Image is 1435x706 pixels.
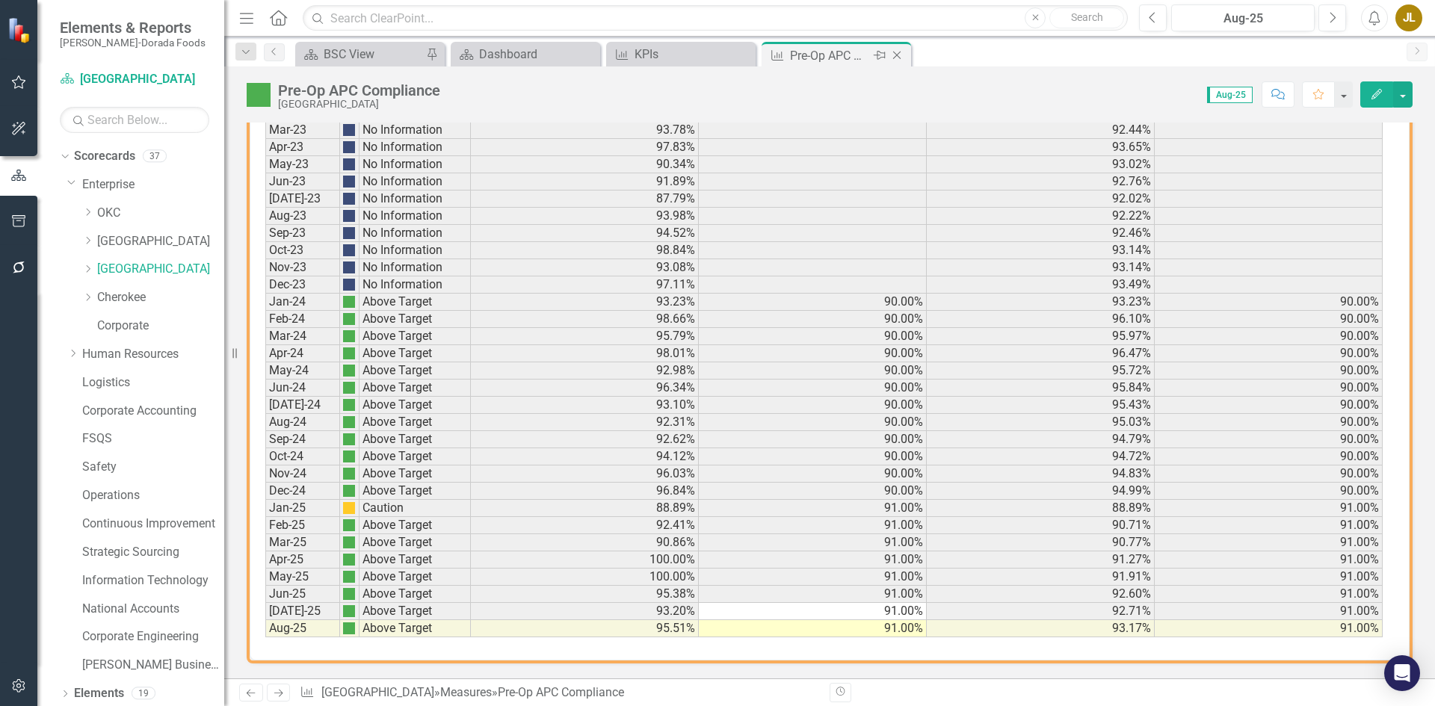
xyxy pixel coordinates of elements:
td: 93.17% [927,620,1155,637]
td: Apr-23 [265,139,340,156]
td: 91.00% [1155,586,1383,603]
td: Aug-23 [265,208,340,225]
img: png;base64,iVBORw0KGgoAAAANSUhEUgAAAFwAAABcCAMAAADUMSJqAAAAA1BMVEVNr1CdzNKbAAAAH0lEQVRoge3BgQAAAA... [343,605,355,617]
td: Above Target [359,586,471,603]
td: 92.76% [927,173,1155,191]
span: Elements & Reports [60,19,206,37]
td: 90.00% [1155,483,1383,500]
img: png;base64,iVBORw0KGgoAAAANSUhEUgAAAFwAAABcCAMAAADUMSJqAAAAA1BMVEVNr1CdzNKbAAAAH0lEQVRoge3BgQAAAA... [343,416,355,428]
img: png;base64,iVBORw0KGgoAAAANSUhEUgAAAFwAAABcCAMAAADUMSJqAAAAA1BMVEVNr1CdzNKbAAAAH0lEQVRoge3BgQAAAA... [343,571,355,583]
img: png;base64,iVBORw0KGgoAAAANSUhEUgAAAFwAAABcCAMAAADUMSJqAAAAA1BMVEVNr1CdzNKbAAAAH0lEQVRoge3BgQAAAA... [343,330,355,342]
div: Aug-25 [1176,10,1309,28]
img: ClearPoint Strategy [7,17,34,43]
img: png;base64,iVBORw0KGgoAAAANSUhEUgAAAFwAAABcCAMAAADUMSJqAAAAA1BMVEVNr1CdzNKbAAAAH0lEQVRoge3BgQAAAA... [343,468,355,480]
td: Above Target [359,397,471,414]
td: Above Target [359,448,471,465]
a: Corporate [97,318,224,335]
td: 91.00% [699,517,927,534]
td: Above Target [359,534,471,551]
td: 90.34% [471,156,699,173]
td: 90.00% [699,362,927,380]
td: 90.71% [927,517,1155,534]
td: 95.84% [927,380,1155,397]
a: Corporate Accounting [82,403,224,420]
td: 93.14% [927,259,1155,276]
input: Search Below... [60,107,209,133]
div: » » [300,684,818,702]
span: Aug-25 [1207,87,1253,103]
td: 90.00% [1155,328,1383,345]
img: png;base64,iVBORw0KGgoAAAANSUhEUgAAAFwAAABcCAMAAADUMSJqAAAAA1BMVEVNr1CdzNKbAAAAH0lEQVRoge3BgQAAAA... [343,313,355,325]
td: 90.00% [1155,380,1383,397]
td: May-23 [265,156,340,173]
td: Jun-24 [265,380,340,397]
td: No Information [359,208,471,225]
td: 93.98% [471,208,699,225]
td: Jun-23 [265,173,340,191]
small: [PERSON_NAME]-Dorada Foods [60,37,206,49]
td: 94.83% [927,465,1155,483]
td: 92.44% [927,122,1155,139]
td: 91.00% [699,534,927,551]
td: Aug-25 [265,620,340,637]
div: KPIs [635,45,752,64]
td: 90.00% [699,294,927,311]
td: No Information [359,139,471,156]
td: 93.78% [471,122,699,139]
img: Above Target [247,83,271,107]
td: 90.00% [1155,311,1383,328]
td: Jan-24 [265,294,340,311]
a: Elements [74,685,124,702]
td: 92.62% [471,431,699,448]
td: Oct-24 [265,448,340,465]
td: 90.00% [699,414,927,431]
td: 91.00% [699,569,927,586]
td: 90.00% [1155,414,1383,431]
td: 87.79% [471,191,699,208]
div: 37 [143,150,167,163]
td: No Information [359,225,471,242]
td: 92.98% [471,362,699,380]
td: 90.77% [927,534,1155,551]
td: Above Target [359,517,471,534]
a: [GEOGRAPHIC_DATA] [321,685,434,699]
td: 98.84% [471,242,699,259]
td: 90.00% [699,328,927,345]
td: 95.51% [471,620,699,637]
td: [DATE]-24 [265,397,340,414]
img: png;base64,iVBORw0KGgoAAAANSUhEUgAAAFwAAABcCAMAAADUMSJqAAAAA1BMVEVNr1CdzNKbAAAAH0lEQVRoge3BgQAAAA... [343,382,355,394]
td: [DATE]-23 [265,191,340,208]
button: Search [1049,7,1124,28]
td: 90.00% [1155,345,1383,362]
td: Above Target [359,569,471,586]
td: 92.31% [471,414,699,431]
td: No Information [359,242,471,259]
td: 90.00% [1155,431,1383,448]
div: Dashboard [479,45,596,64]
img: png;base64,iVBORw0KGgoAAAANSUhEUgAAAJYAAADIAQMAAAAwS4omAAAAA1BMVEU9TXnnx7PJAAAACXBIWXMAAA7EAAAOxA... [343,176,355,188]
td: 91.00% [699,603,927,620]
td: Mar-25 [265,534,340,551]
td: No Information [359,173,471,191]
td: Feb-25 [265,517,340,534]
td: 90.00% [699,345,927,362]
td: 93.02% [927,156,1155,173]
td: 90.00% [699,380,927,397]
td: 98.66% [471,311,699,328]
span: Search [1071,11,1103,23]
a: Logistics [82,374,224,391]
td: Above Target [359,362,471,380]
td: No Information [359,259,471,276]
td: 90.00% [1155,294,1383,311]
img: png;base64,iVBORw0KGgoAAAANSUhEUgAAAJYAAADIAQMAAAAwS4omAAAAA1BMVEU9TXnnx7PJAAAACXBIWXMAAA7EAAAOxA... [343,227,355,239]
td: 96.10% [927,311,1155,328]
td: Feb-24 [265,311,340,328]
td: Above Target [359,345,471,362]
a: Measures [440,685,492,699]
td: Jan-25 [265,500,340,517]
td: 90.00% [699,483,927,500]
td: Above Target [359,380,471,397]
a: Information Technology [82,572,224,589]
img: png;base64,iVBORw0KGgoAAAANSUhEUgAAAJYAAADIAQMAAAAwS4omAAAAA1BMVEU9TXnnx7PJAAAACXBIWXMAAA7EAAAOxA... [343,279,355,291]
img: yigdQp4JAAAAH0lEQVRoge3BgQAAAADDoPlTX+EAVQEAAAAAAAAA8BohbAABVJpSrwAAAABJRU5ErkJggg== [343,502,355,514]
